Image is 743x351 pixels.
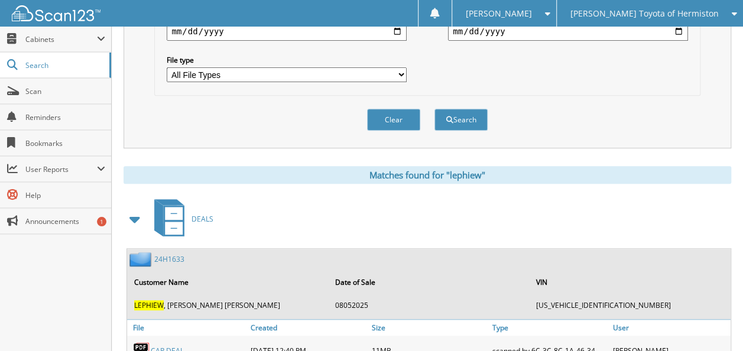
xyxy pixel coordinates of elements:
[129,252,154,266] img: folder2.png
[192,214,213,224] span: DEALS
[25,60,103,70] span: Search
[448,22,688,41] input: end
[570,10,718,17] span: [PERSON_NAME] Toyota of Hermiston
[25,138,105,148] span: Bookmarks
[127,320,248,336] a: File
[530,295,729,315] td: [US_VEHICLE_IDENTIFICATION_NUMBER]
[154,254,184,264] a: 24H1633
[167,22,407,41] input: start
[25,216,105,226] span: Announcements
[128,295,328,315] td: , [PERSON_NAME] [PERSON_NAME]
[25,190,105,200] span: Help
[329,270,529,294] th: Date of Sale
[329,295,529,315] td: 08052025
[610,320,731,336] a: User
[97,217,106,226] div: 1
[25,86,105,96] span: Scan
[25,34,97,44] span: Cabinets
[12,5,100,21] img: scan123-logo-white.svg
[489,320,610,336] a: Type
[368,320,489,336] a: Size
[25,112,105,122] span: Reminders
[134,300,164,310] span: LEPHIEW
[530,270,729,294] th: VIN
[124,166,731,184] div: Matches found for "lephiew"
[128,270,328,294] th: Customer Name
[248,320,368,336] a: Created
[25,164,97,174] span: User Reports
[434,109,488,131] button: Search
[465,10,531,17] span: [PERSON_NAME]
[147,196,213,242] a: DEALS
[167,55,407,65] label: File type
[367,109,420,131] button: Clear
